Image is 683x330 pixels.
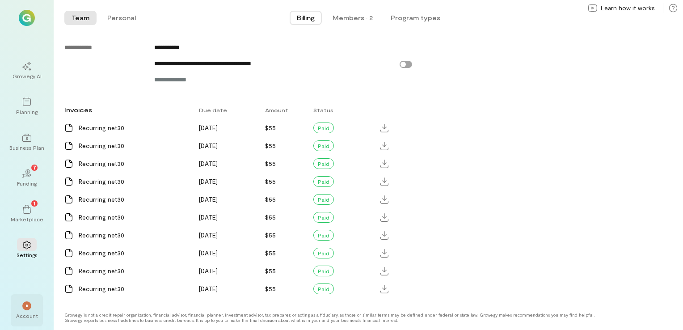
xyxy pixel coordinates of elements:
[199,267,218,275] span: [DATE]
[79,213,188,222] div: Recurring net30
[16,312,38,319] div: Account
[9,144,44,151] div: Business Plan
[265,142,276,149] span: $55
[199,249,218,257] span: [DATE]
[79,177,188,186] div: Recurring net30
[79,123,188,132] div: Recurring net30
[265,178,276,185] span: $55
[199,142,218,149] span: [DATE]
[265,285,276,292] span: $55
[100,11,143,25] button: Personal
[79,284,188,293] div: Recurring net30
[199,124,218,131] span: [DATE]
[11,198,43,230] a: Marketplace
[265,124,276,131] span: $55
[199,213,218,221] span: [DATE]
[313,158,334,169] div: Paid
[260,102,308,118] div: Amount
[265,213,276,221] span: $55
[313,283,334,294] div: Paid
[13,72,42,80] div: Growegy AI
[308,102,377,118] div: Status
[79,195,188,204] div: Recurring net30
[199,160,218,167] span: [DATE]
[11,162,43,194] a: Funding
[16,108,38,115] div: Planning
[79,267,188,275] div: Recurring net30
[313,248,334,258] div: Paid
[265,195,276,203] span: $55
[11,55,43,87] a: Growegy AI
[384,11,447,25] button: Program types
[333,13,373,22] div: Members · 2
[265,249,276,257] span: $55
[265,267,276,275] span: $55
[297,13,315,22] span: Billing
[33,163,36,171] span: 7
[265,231,276,239] span: $55
[601,4,655,13] span: Learn how it works
[11,233,43,266] a: Settings
[79,141,188,150] div: Recurring net30
[199,231,218,239] span: [DATE]
[313,140,334,151] div: Paid
[11,90,43,123] a: Planning
[79,249,188,258] div: Recurring net30
[17,180,37,187] div: Funding
[199,178,218,185] span: [DATE]
[290,11,322,25] button: Billing
[313,176,334,187] div: Paid
[313,194,334,205] div: Paid
[11,294,43,326] div: *Account
[64,11,97,25] button: Team
[313,230,334,241] div: Paid
[313,123,334,133] div: Paid
[11,126,43,158] a: Business Plan
[59,101,194,119] div: Invoices
[313,212,334,223] div: Paid
[199,195,218,203] span: [DATE]
[11,216,43,223] div: Marketplace
[79,231,188,240] div: Recurring net30
[64,312,601,323] div: Growegy is not a credit repair organization, financial advisor, financial planner, investment adv...
[17,251,38,258] div: Settings
[313,266,334,276] div: Paid
[34,199,35,207] span: 1
[265,160,276,167] span: $55
[194,102,259,118] div: Due date
[199,285,218,292] span: [DATE]
[325,11,380,25] button: Members · 2
[79,159,188,168] div: Recurring net30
